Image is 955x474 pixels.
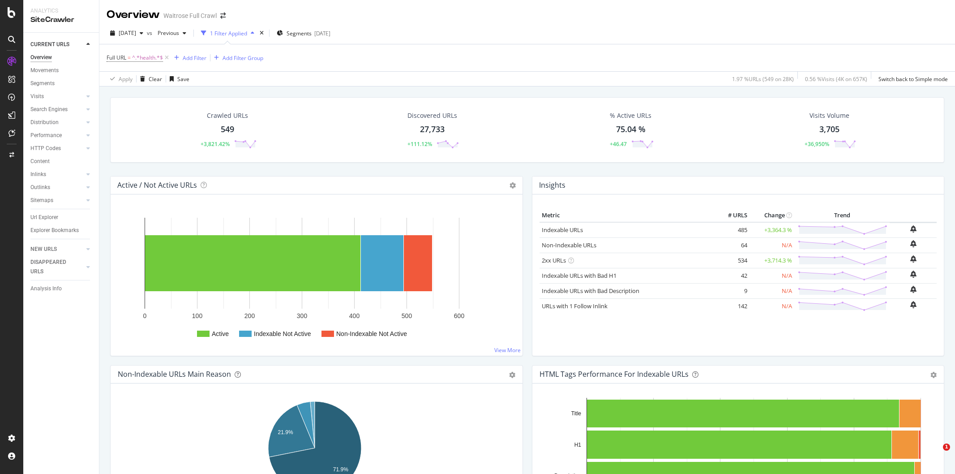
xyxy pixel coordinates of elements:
button: 1 Filter Applied [197,26,258,40]
a: Movements [30,66,93,75]
text: 600 [454,312,465,319]
td: 485 [714,222,749,238]
svg: A chart. [118,209,511,349]
span: Previous [154,29,179,37]
div: Segments [30,79,55,88]
div: HTTP Codes [30,144,61,153]
span: Segments [287,30,312,37]
a: Distribution [30,118,84,127]
div: Overview [30,53,52,62]
text: Title [571,410,581,417]
div: gear [930,372,937,378]
text: 100 [192,312,203,319]
h4: Active / Not Active URLs [117,179,197,191]
button: Segments[DATE] [273,26,334,40]
a: View More [494,346,521,354]
div: Content [30,157,50,166]
text: 0 [143,312,147,319]
a: Indexable URLs [542,226,583,234]
div: bell-plus [910,255,916,263]
a: Url Explorer [30,213,93,222]
a: NEW URLS [30,245,84,254]
div: HTML Tags Performance for Indexable URLs [540,370,689,379]
div: Non-Indexable URLs Main Reason [118,370,231,379]
a: Segments [30,79,93,88]
th: # URLS [714,209,749,222]
div: Distribution [30,118,59,127]
a: 2xx URLs [542,256,566,264]
div: Inlinks [30,170,46,179]
div: bell-plus [910,301,916,308]
button: Clear [137,72,162,86]
div: 0.56 % Visits ( 4K on 657K ) [805,75,867,83]
h4: Insights [539,179,565,191]
span: 1 [943,444,950,451]
div: arrow-right-arrow-left [220,13,226,19]
div: Waitrose Full Crawl [163,11,217,20]
div: 1.97 % URLs ( 549 on 28K ) [732,75,794,83]
div: % Active URLs [610,111,651,120]
div: times [258,29,266,38]
td: 9 [714,283,749,298]
div: Url Explorer [30,213,58,222]
div: +3,821.42% [201,140,230,148]
text: H1 [574,442,581,448]
div: Visits [30,92,44,101]
span: 2025 Aug. 30th [119,29,136,37]
span: = [128,54,131,61]
div: Outlinks [30,183,50,192]
div: 549 [221,124,234,135]
span: vs [147,29,154,37]
div: Save [177,75,189,83]
button: Previous [154,26,190,40]
td: N/A [749,283,794,298]
div: bell-plus [910,240,916,247]
div: 75.04 % [616,124,646,135]
a: Inlinks [30,170,84,179]
td: 42 [714,268,749,283]
text: Active [212,330,229,337]
button: Add Filter Group [210,52,263,63]
td: N/A [749,298,794,314]
span: ^.*health.*$ [132,52,163,64]
td: 64 [714,237,749,253]
text: 21.9% [278,429,293,435]
text: 500 [402,312,412,319]
div: Visits Volume [809,111,849,120]
td: N/A [749,237,794,253]
a: Indexable URLs with Bad Description [542,287,639,295]
div: Analytics [30,7,92,15]
text: 200 [244,312,255,319]
a: Search Engines [30,105,84,114]
div: SiteCrawler [30,15,92,25]
div: Switch back to Simple mode [878,75,948,83]
td: 534 [714,253,749,268]
td: +3,364.3 % [749,222,794,238]
div: Analysis Info [30,284,62,293]
div: +111.12% [407,140,432,148]
div: Crawled URLs [207,111,248,120]
button: [DATE] [107,26,147,40]
td: 142 [714,298,749,314]
div: Movements [30,66,59,75]
div: gear [509,372,515,378]
a: DISAPPEARED URLS [30,258,84,276]
td: +3,714.3 % [749,253,794,268]
a: Outlinks [30,183,84,192]
text: 400 [349,312,360,319]
div: Clear [149,75,162,83]
a: Content [30,157,93,166]
text: Non-Indexable Not Active [336,330,407,337]
button: Add Filter [171,52,206,63]
div: Search Engines [30,105,68,114]
th: Change [749,209,794,222]
td: N/A [749,268,794,283]
div: Overview [107,7,160,22]
a: CURRENT URLS [30,40,84,49]
button: Save [166,72,189,86]
div: bell-plus [910,286,916,293]
a: Overview [30,53,93,62]
div: 3,705 [819,124,839,135]
div: 1 Filter Applied [210,30,247,37]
